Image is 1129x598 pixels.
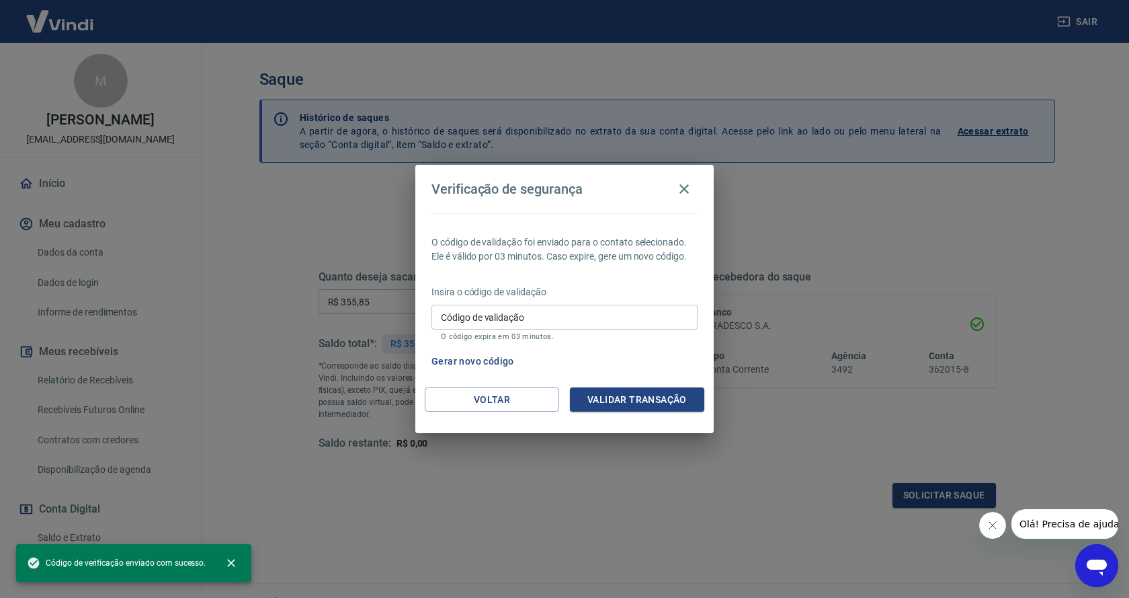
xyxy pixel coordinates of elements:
p: Insira o código de validação [431,285,698,299]
span: Código de verificação enviado com sucesso. [27,556,206,570]
iframe: Botão para abrir a janela de mensagens [1075,544,1118,587]
span: Olá! Precisa de ajuda? [8,9,113,20]
button: Validar transação [570,387,704,412]
button: Gerar novo código [426,349,519,374]
h4: Verificação de segurança [431,181,583,197]
button: close [216,548,246,578]
button: Voltar [425,387,559,412]
p: O código expira em 03 minutos. [441,332,688,341]
p: O código de validação foi enviado para o contato selecionado. Ele é válido por 03 minutos. Caso e... [431,235,698,264]
iframe: Fechar mensagem [979,512,1006,539]
iframe: Mensagem da empresa [1011,509,1118,539]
